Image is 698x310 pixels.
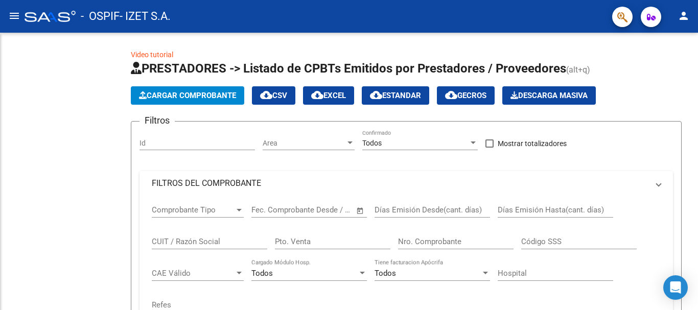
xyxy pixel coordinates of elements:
[311,91,346,100] span: EXCEL
[139,91,236,100] span: Cargar Comprobante
[139,113,175,128] h3: Filtros
[120,5,171,28] span: - IZET S.A.
[131,86,244,105] button: Cargar Comprobante
[445,89,457,101] mat-icon: cloud_download
[152,178,648,189] mat-panel-title: FILTROS DEL COMPROBANTE
[311,89,323,101] mat-icon: cloud_download
[131,51,173,59] a: Video tutorial
[302,205,352,214] input: Fecha fin
[566,65,590,75] span: (alt+q)
[502,86,596,105] app-download-masive: Descarga masiva de comprobantes (adjuntos)
[252,86,295,105] button: CSV
[152,269,235,278] span: CAE Válido
[260,89,272,101] mat-icon: cloud_download
[502,86,596,105] button: Descarga Masiva
[362,86,429,105] button: Estandar
[152,205,235,214] span: Comprobante Tipo
[81,5,120,28] span: - OSPIF
[263,139,345,148] span: Area
[303,86,354,105] button: EXCEL
[437,86,495,105] button: Gecros
[355,205,366,217] button: Open calendar
[445,91,486,100] span: Gecros
[375,269,396,278] span: Todos
[139,171,673,196] mat-expansion-panel-header: FILTROS DEL COMPROBANTE
[362,139,382,147] span: Todos
[8,10,20,22] mat-icon: menu
[251,205,293,214] input: Fecha inicio
[260,91,287,100] span: CSV
[510,91,588,100] span: Descarga Masiva
[678,10,690,22] mat-icon: person
[370,91,421,100] span: Estandar
[498,137,567,150] span: Mostrar totalizadores
[663,275,688,300] div: Open Intercom Messenger
[251,269,273,278] span: Todos
[370,89,382,101] mat-icon: cloud_download
[131,61,566,76] span: PRESTADORES -> Listado de CPBTs Emitidos por Prestadores / Proveedores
